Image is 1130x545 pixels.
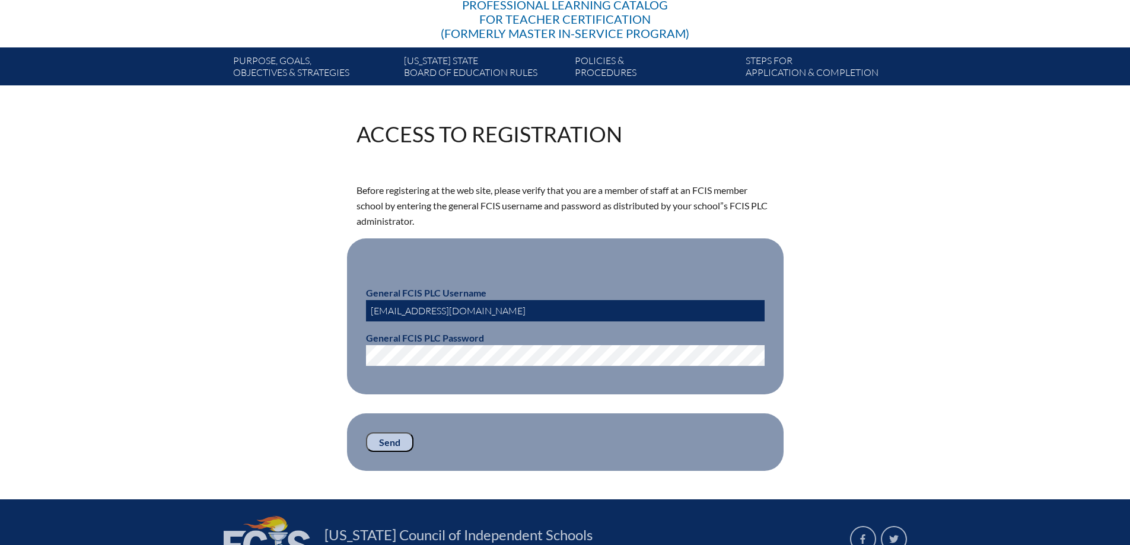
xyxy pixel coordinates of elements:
[320,525,597,544] a: [US_STATE] Council of Independent Schools
[479,12,651,26] span: for Teacher Certification
[366,432,413,452] input: Send
[570,52,741,85] a: Policies &Procedures
[366,287,486,298] b: General FCIS PLC Username
[356,123,622,145] h1: Access to Registration
[356,183,774,229] p: Before registering at the web site, please verify that you are a member of staff at an FCIS membe...
[228,52,399,85] a: Purpose, goals,objectives & strategies
[741,52,912,85] a: Steps forapplication & completion
[399,52,570,85] a: [US_STATE] StateBoard of Education rules
[366,332,484,343] b: General FCIS PLC Password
